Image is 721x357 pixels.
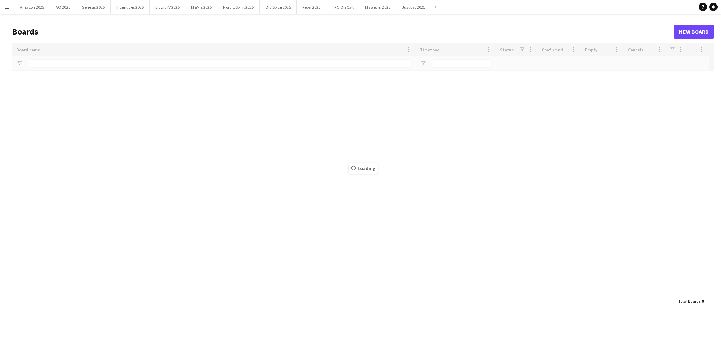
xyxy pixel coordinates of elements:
[50,0,76,14] button: AO 2025
[111,0,150,14] button: Incentives 2025
[674,25,714,39] a: New Board
[702,298,704,304] span: 0
[678,294,704,308] div: :
[150,0,185,14] button: Liquid IV 2025
[217,0,260,14] button: Nordic Spirit 2025
[396,0,431,14] button: Just Eat 2025
[678,298,700,304] span: Total Boards
[76,0,111,14] button: Genesis 2025
[260,0,297,14] button: Old Spice 2025
[12,26,674,37] h1: Boards
[14,0,50,14] button: Amazon 2025
[297,0,326,14] button: Pepsi 2025
[349,163,378,174] span: Loading
[326,0,359,14] button: TRO On Call
[359,0,396,14] button: Magnum 2025
[185,0,217,14] button: M&M's 2025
